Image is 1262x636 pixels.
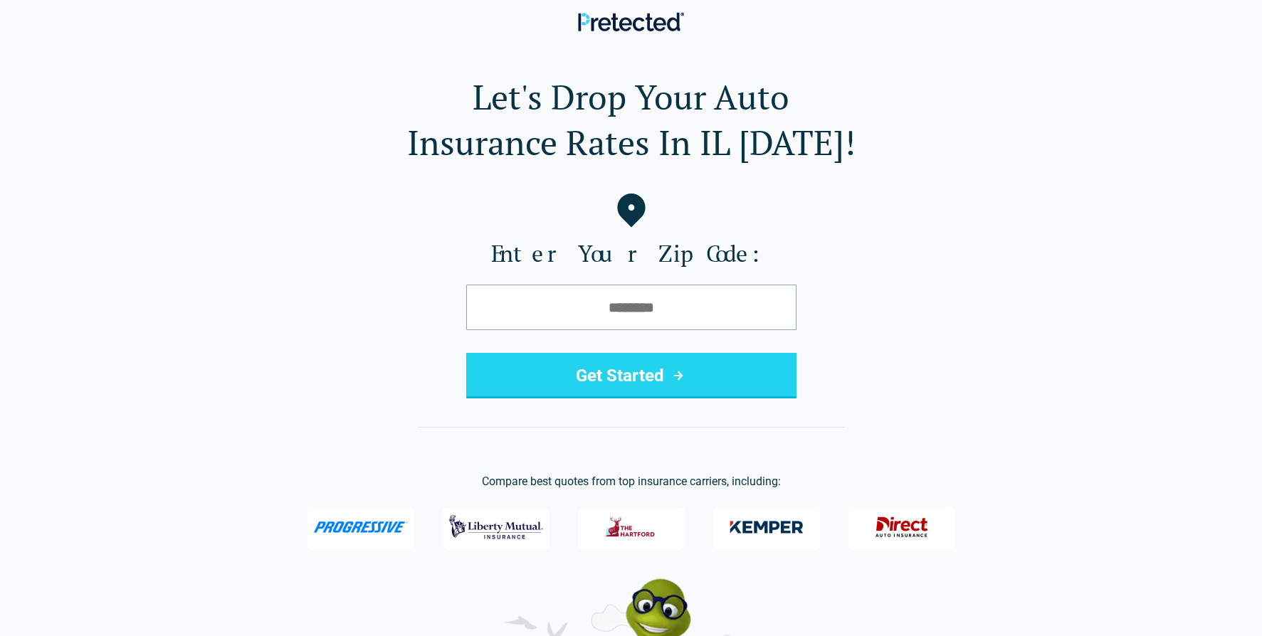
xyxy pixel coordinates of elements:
[23,74,1239,165] h1: Let's Drop Your Auto Insurance Rates In IL [DATE]!
[449,509,543,546] img: Liberty Mutual
[578,12,684,31] img: Pretected
[466,353,796,398] button: Get Started
[313,521,409,533] img: Progressive
[720,509,814,546] img: Kemper
[23,473,1239,490] p: Compare best quotes from top insurance carriers, including:
[23,239,1239,267] label: Enter Your Zip Code:
[596,509,666,546] img: The Hartford
[867,509,937,546] img: Direct General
